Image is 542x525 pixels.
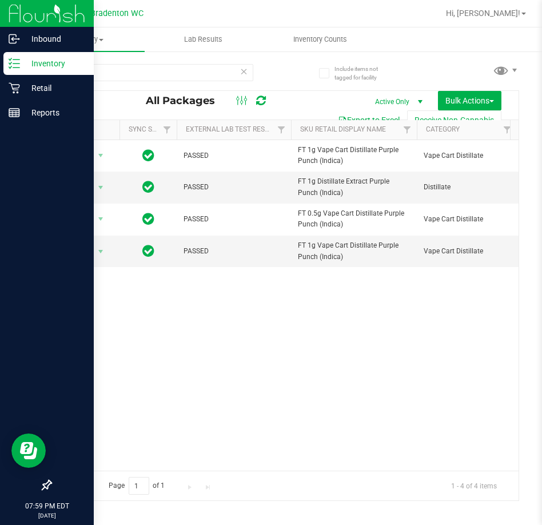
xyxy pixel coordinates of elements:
span: Hi, [PERSON_NAME]! [446,9,520,18]
span: select [94,180,108,196]
span: Vape Cart Distillate [424,150,510,161]
span: Page of 1 [99,477,174,495]
a: Filter [398,120,417,140]
span: Bulk Actions [445,96,494,105]
a: Filter [272,120,291,140]
a: Category [426,125,460,133]
a: Lab Results [145,27,262,51]
span: Bradenton WC [90,9,144,18]
button: Receive Non-Cannabis [407,110,501,130]
a: Sync Status [129,125,173,133]
p: 07:59 PM EDT [5,501,89,511]
span: 1 - 4 of 4 items [442,477,506,494]
span: Include items not tagged for facility [334,65,392,82]
span: All Packages [146,94,226,107]
button: Export to Excel [330,110,407,130]
span: In Sync [142,211,154,227]
span: Vape Cart Distillate [424,246,510,257]
a: Sku Retail Display Name [300,125,386,133]
span: In Sync [142,179,154,195]
span: PASSED [184,246,284,257]
iframe: Resource center [11,433,46,468]
span: In Sync [142,243,154,259]
span: select [94,211,108,227]
input: 1 [129,477,149,495]
span: PASSED [184,182,284,193]
p: Inventory [20,57,89,70]
span: FT 1g Vape Cart Distillate Purple Punch (Indica) [298,145,410,166]
p: Retail [20,81,89,95]
span: Vape Cart Distillate [424,214,510,225]
a: Inventory Counts [262,27,379,51]
p: [DATE] [5,511,89,520]
span: select [94,244,108,260]
a: External Lab Test Result [186,125,276,133]
inline-svg: Inventory [9,58,20,69]
span: FT 1g Vape Cart Distillate Purple Punch (Indica) [298,240,410,262]
a: Filter [158,120,177,140]
span: In Sync [142,148,154,164]
p: Inbound [20,32,89,46]
inline-svg: Inbound [9,33,20,45]
input: Search Package ID, Item Name, SKU, Lot or Part Number... [50,64,253,81]
span: Inventory Counts [278,34,362,45]
span: FT 1g Distillate Extract Purple Punch (Indica) [298,176,410,198]
span: PASSED [184,150,284,161]
button: Bulk Actions [438,91,501,110]
span: Distillate [424,182,510,193]
span: select [94,148,108,164]
span: PASSED [184,214,284,225]
inline-svg: Retail [9,82,20,94]
span: Lab Results [169,34,238,45]
inline-svg: Reports [9,107,20,118]
span: Clear [240,64,248,79]
p: Reports [20,106,89,120]
span: FT 0.5g Vape Cart Distillate Purple Punch (Indica) [298,208,410,230]
a: Filter [498,120,517,140]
